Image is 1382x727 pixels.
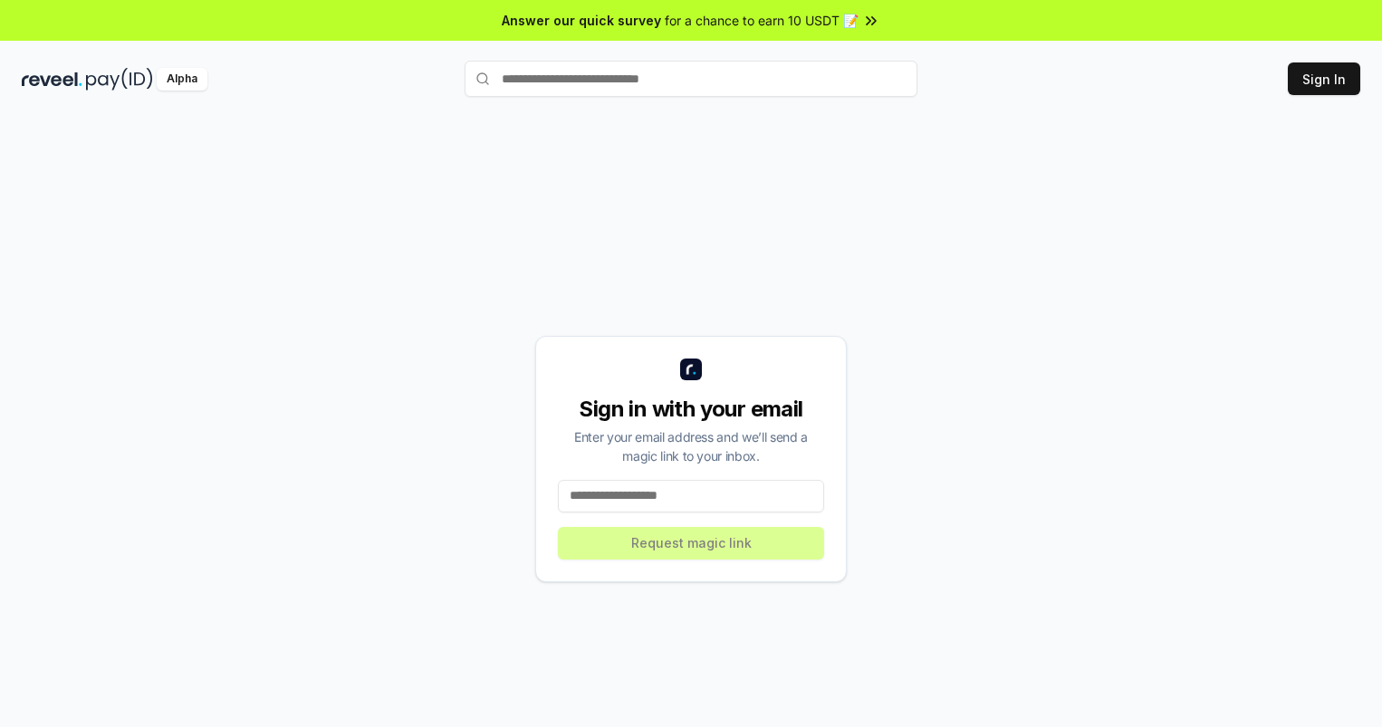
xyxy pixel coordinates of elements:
img: reveel_dark [22,68,82,91]
img: logo_small [680,359,702,380]
button: Sign In [1288,62,1360,95]
div: Alpha [157,68,207,91]
div: Enter your email address and we’ll send a magic link to your inbox. [558,427,824,465]
div: Sign in with your email [558,395,824,424]
span: Answer our quick survey [502,11,661,30]
img: pay_id [86,68,153,91]
span: for a chance to earn 10 USDT 📝 [665,11,859,30]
